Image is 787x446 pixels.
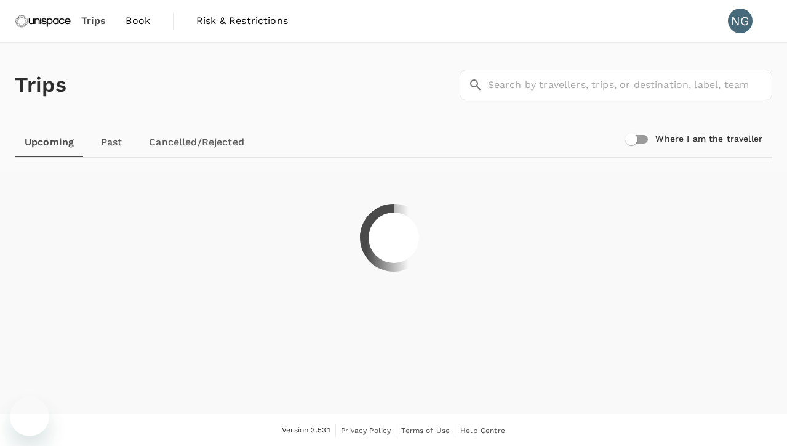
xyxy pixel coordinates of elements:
h6: Where I am the traveller [655,132,762,146]
input: Search by travellers, trips, or destination, label, team [488,70,772,100]
span: Help Centre [460,426,505,435]
img: Unispace [15,7,71,34]
a: Privacy Policy [341,424,391,437]
span: Privacy Policy [341,426,391,435]
div: NG [728,9,753,33]
span: Trips [81,14,106,28]
span: Terms of Use [401,426,450,435]
a: Help Centre [460,424,505,437]
a: Past [84,128,139,157]
span: Version 3.53.1 [282,424,330,437]
h1: Trips [15,43,66,128]
a: Upcoming [15,128,84,157]
iframe: Button to launch messaging window [10,397,49,436]
a: Terms of Use [401,424,450,437]
a: Cancelled/Rejected [139,128,254,157]
span: Book [126,14,150,28]
span: Risk & Restrictions [196,14,288,28]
